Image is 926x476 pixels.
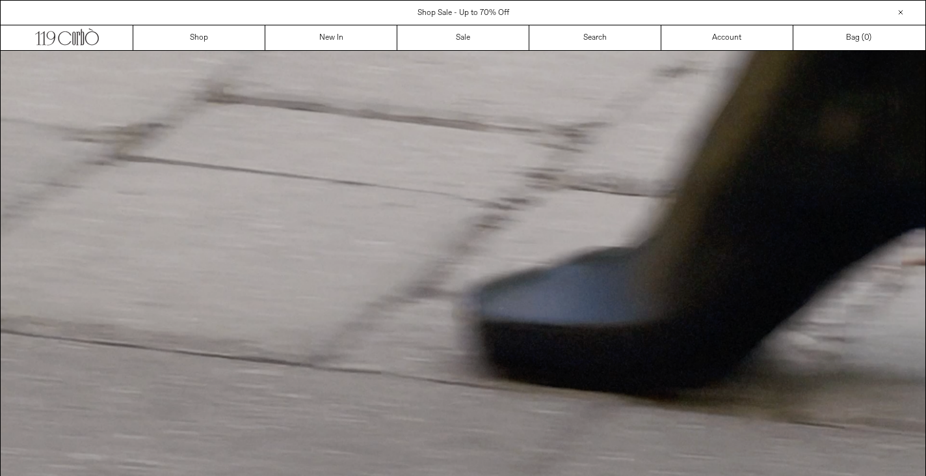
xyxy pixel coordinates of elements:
[864,32,871,44] span: )
[417,8,509,18] a: Shop Sale - Up to 70% Off
[793,25,925,50] a: Bag ()
[529,25,661,50] a: Search
[133,25,265,50] a: Shop
[864,33,869,43] span: 0
[265,25,397,50] a: New In
[397,25,529,50] a: Sale
[661,25,793,50] a: Account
